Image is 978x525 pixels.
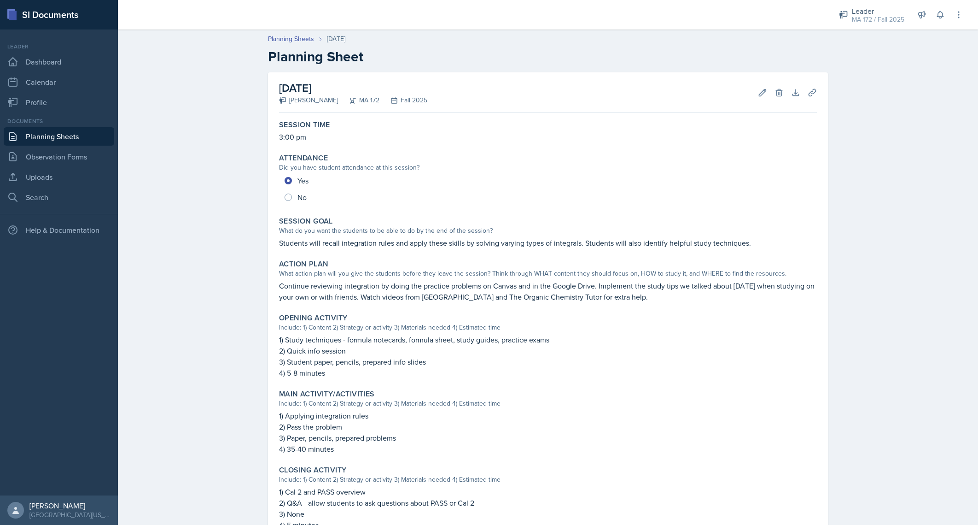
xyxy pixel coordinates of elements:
[4,53,114,71] a: Dashboard
[279,153,328,163] label: Attendance
[29,510,111,519] div: [GEOGRAPHIC_DATA][US_STATE] in [GEOGRAPHIC_DATA]
[279,508,817,519] p: 3) None
[4,42,114,51] div: Leader
[279,313,347,323] label: Opening Activity
[279,486,817,497] p: 1) Cal 2 and PASS overview
[279,399,817,408] div: Include: 1) Content 2) Strategy or activity 3) Materials needed 4) Estimated time
[279,95,338,105] div: [PERSON_NAME]
[29,501,111,510] div: [PERSON_NAME]
[279,432,817,443] p: 3) Paper, pencils, prepared problems
[279,163,817,172] div: Did you have student attendance at this session?
[4,147,114,166] a: Observation Forms
[279,367,817,378] p: 4) 5-8 minutes
[279,475,817,484] div: Include: 1) Content 2) Strategy or activity 3) Materials needed 4) Estimated time
[268,48,828,65] h2: Planning Sheet
[379,95,427,105] div: Fall 2025
[4,117,114,125] div: Documents
[279,131,817,142] p: 3:00 pm
[338,95,379,105] div: MA 172
[279,356,817,367] p: 3) Student paper, pencils, prepared info slides
[279,334,817,345] p: 1) Study techniques - formula notecards, formula sheet, study guides, practice exams
[4,221,114,239] div: Help & Documentation
[852,6,904,17] div: Leader
[4,93,114,112] a: Profile
[279,280,817,302] p: Continue reviewing integration by doing the practice problems on Canvas and in the Google Drive. ...
[279,269,817,278] div: What action plan will you give the students before they leave the session? Think through WHAT con...
[279,410,817,421] p: 1) Applying integration rules
[327,34,345,44] div: [DATE]
[4,73,114,91] a: Calendar
[4,127,114,146] a: Planning Sheets
[279,80,427,96] h2: [DATE]
[279,466,346,475] label: Closing Activity
[4,168,114,186] a: Uploads
[279,389,375,399] label: Main Activity/Activities
[279,120,330,130] label: Session Time
[279,237,817,248] p: Students will recall integration rules and apply these skills by solving varying types of integra...
[279,217,333,226] label: Session Goal
[279,345,817,356] p: 2) Quick info session
[279,443,817,454] p: 4) 35-40 minutes
[268,34,314,44] a: Planning Sheets
[279,497,817,508] p: 2) Q&A - allow students to ask questions about PASS or Cal 2
[279,226,817,236] div: What do you want the students to be able to do by the end of the session?
[279,260,328,269] label: Action Plan
[852,15,904,24] div: MA 172 / Fall 2025
[4,188,114,206] a: Search
[279,323,817,332] div: Include: 1) Content 2) Strategy or activity 3) Materials needed 4) Estimated time
[279,421,817,432] p: 2) Pass the problem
